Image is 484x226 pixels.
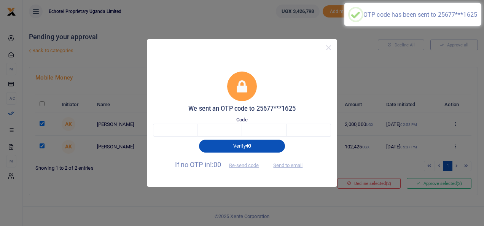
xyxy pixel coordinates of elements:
span: If no OTP in [175,161,266,169]
button: Verify [199,140,285,153]
span: !:00 [210,161,221,169]
label: Code [236,116,247,124]
h5: We sent an OTP code to 25677***1625 [153,105,331,113]
div: OTP code has been sent to 25677***1625 [363,11,477,18]
button: Close [323,42,334,53]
